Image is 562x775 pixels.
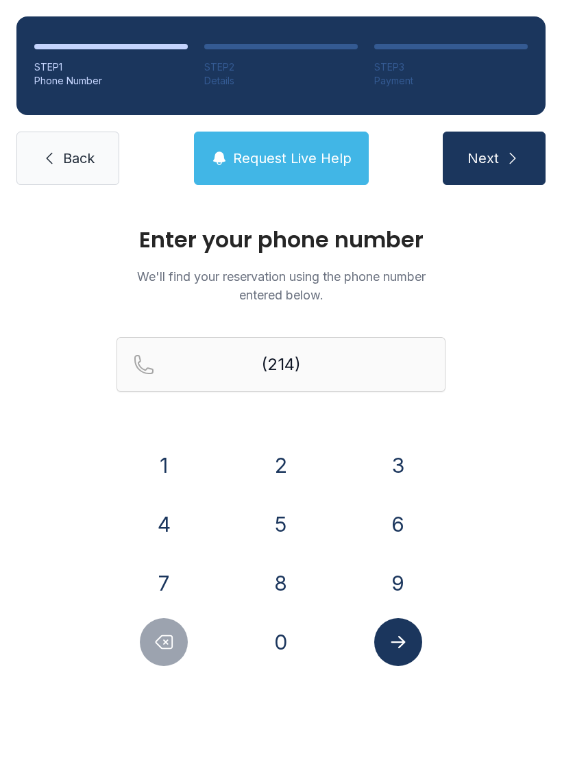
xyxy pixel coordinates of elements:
div: Details [204,74,358,88]
button: 9 [374,559,422,607]
div: STEP 3 [374,60,528,74]
span: Request Live Help [233,149,352,168]
div: Phone Number [34,74,188,88]
p: We'll find your reservation using the phone number entered below. [117,267,445,304]
div: Payment [374,74,528,88]
button: 0 [257,618,305,666]
h1: Enter your phone number [117,229,445,251]
button: 4 [140,500,188,548]
input: Reservation phone number [117,337,445,392]
button: 8 [257,559,305,607]
button: 5 [257,500,305,548]
button: 1 [140,441,188,489]
div: STEP 2 [204,60,358,74]
button: 3 [374,441,422,489]
span: Next [467,149,499,168]
div: STEP 1 [34,60,188,74]
button: Delete number [140,618,188,666]
span: Back [63,149,95,168]
button: 7 [140,559,188,607]
button: 2 [257,441,305,489]
button: 6 [374,500,422,548]
button: Submit lookup form [374,618,422,666]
